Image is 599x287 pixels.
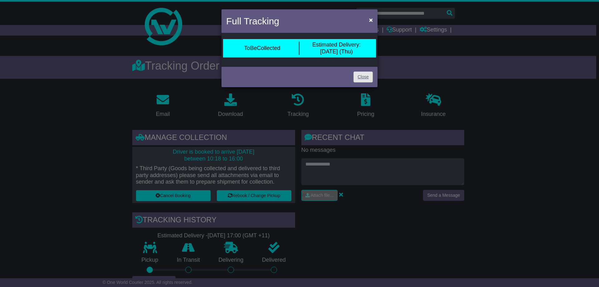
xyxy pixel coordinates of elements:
[244,45,280,52] div: ToBeCollected
[366,13,376,26] button: Close
[312,42,361,55] div: [DATE] (Thu)
[369,16,373,23] span: ×
[226,14,279,28] h4: Full Tracking
[312,42,361,48] span: Estimated Delivery:
[353,72,373,82] a: Close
